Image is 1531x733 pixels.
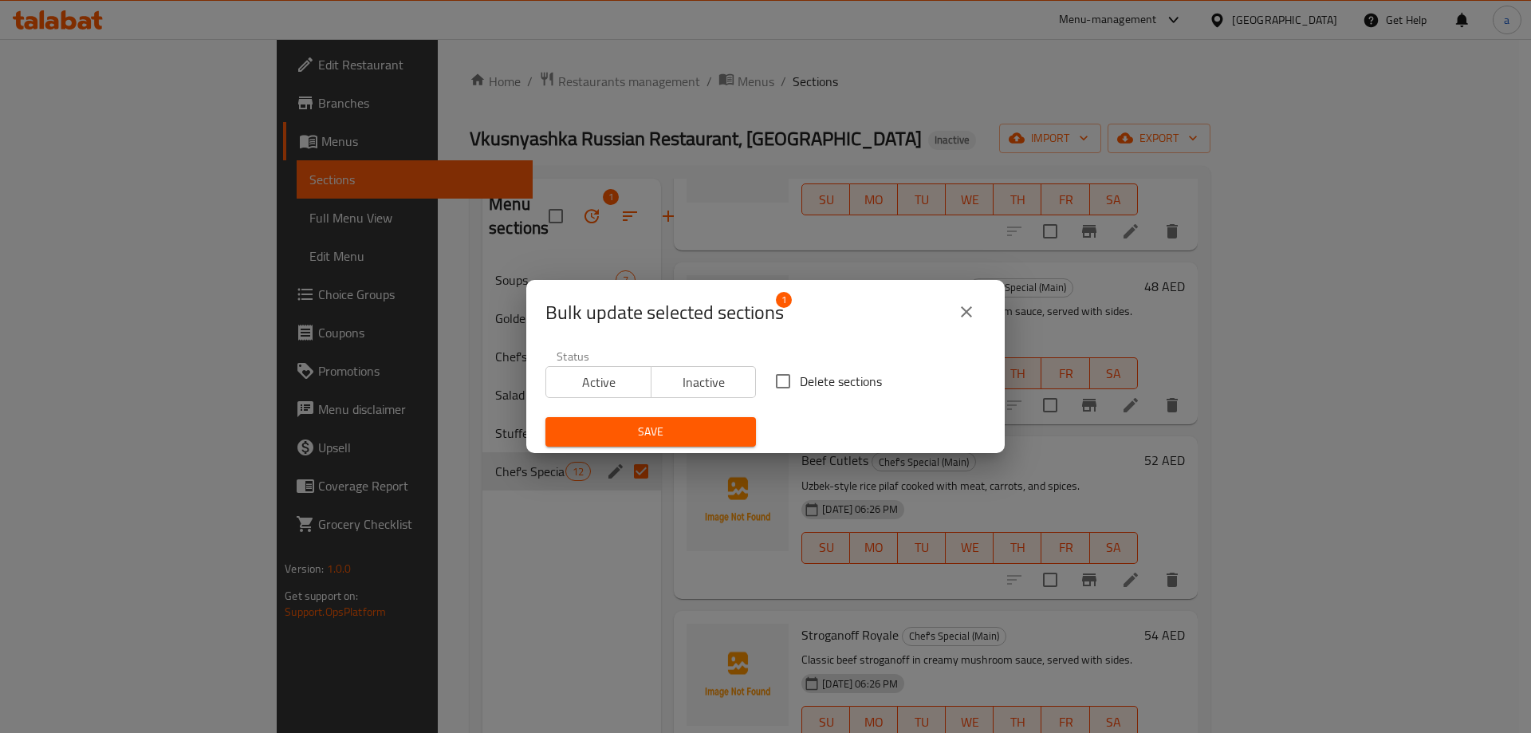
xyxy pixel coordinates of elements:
span: Active [553,371,645,394]
button: Save [545,417,756,447]
button: Inactive [651,366,757,398]
button: Active [545,366,651,398]
button: close [947,293,986,331]
span: Inactive [658,371,750,394]
span: Save [558,422,743,442]
span: Delete sections [800,372,882,391]
span: 1 [776,292,792,308]
span: Selected section count [545,300,784,325]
